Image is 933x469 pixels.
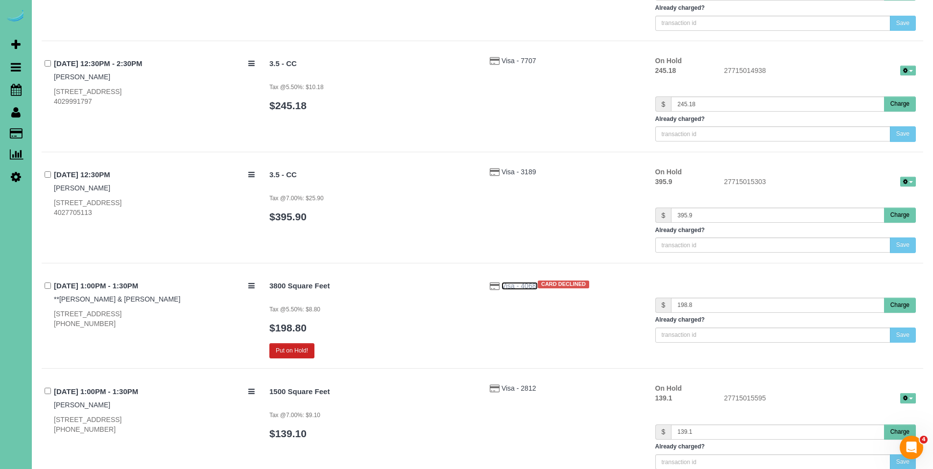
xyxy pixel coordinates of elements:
input: transaction id [655,126,890,141]
button: Charge [884,424,916,440]
small: Tax @7.00%: $25.90 [269,195,324,202]
span: $ [655,298,671,313]
input: transaction id [655,328,890,343]
a: $139.10 [269,428,307,439]
button: Charge [884,96,916,112]
div: 27715014938 [717,66,923,77]
a: Visa - 2812 [502,384,536,392]
div: 27715015595 [717,393,923,405]
div: CARD DECLINED [538,281,589,288]
a: Visa - 7707 [502,57,536,65]
div: [STREET_ADDRESS] 4029991797 [54,87,255,106]
a: Visa - 3189 [502,168,536,176]
strong: On Hold [655,57,682,65]
button: Charge [884,298,916,313]
div: 27715015303 [717,177,923,188]
button: Charge [884,208,916,223]
strong: 395.9 [655,178,672,186]
strong: 245.18 [655,67,676,74]
img: Automaid Logo [6,10,25,23]
div: [STREET_ADDRESS] [PHONE_NUMBER] [54,415,255,434]
div: [STREET_ADDRESS] [PHONE_NUMBER] [54,309,255,328]
h5: Already charged? [655,116,916,122]
h4: [DATE] 1:00PM - 1:30PM [54,388,255,396]
span: $ [655,208,671,223]
h4: 3800 Square Feet [269,282,475,290]
span: $ [655,96,671,112]
h5: Already charged? [655,317,916,323]
h4: 3.5 - CC [269,171,475,179]
a: $395.90 [269,211,307,222]
strong: 139.1 [655,394,672,402]
a: [PERSON_NAME] [54,73,110,81]
span: $ [655,424,671,440]
h5: Already charged? [655,444,916,450]
h4: [DATE] 1:00PM - 1:30PM [54,282,255,290]
a: $198.80 [269,322,307,333]
a: [PERSON_NAME] [54,184,110,192]
div: [STREET_ADDRESS] 4027705113 [54,198,255,217]
a: $245.18 [269,100,307,111]
strong: On Hold [655,384,682,392]
button: Put on Hold! [269,343,314,358]
a: Visa - 4068 [502,282,538,290]
h4: 3.5 - CC [269,60,475,68]
small: Tax @5.50%: $10.18 [269,84,324,91]
small: Tax @5.50%: $8.80 [269,306,320,313]
span: 4 [920,436,928,444]
h4: 1500 Square Feet [269,388,475,396]
small: Tax @7.00%: $9.10 [269,412,320,419]
a: **[PERSON_NAME] & [PERSON_NAME] [54,295,180,303]
h4: [DATE] 12:30PM - 2:30PM [54,60,255,68]
h5: Already charged? [655,5,916,11]
input: transaction id [655,237,890,253]
h5: Already charged? [655,227,916,234]
iframe: Intercom live chat [900,436,923,459]
input: transaction id [655,16,890,31]
h4: [DATE] 12:30PM [54,171,255,179]
a: [PERSON_NAME] [54,401,110,409]
strong: On Hold [655,168,682,176]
